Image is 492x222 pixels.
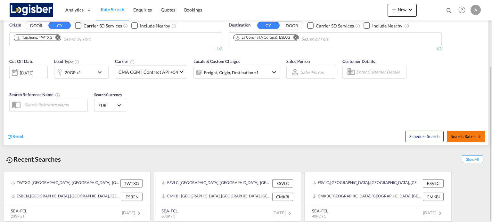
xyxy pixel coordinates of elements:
input: Chips input. [301,34,362,44]
span: [DATE] [273,210,293,215]
span: Carrier [115,59,135,64]
span: [DATE] [122,210,143,215]
button: Search Ratesicon-arrow-right [447,131,485,142]
div: 20GP x1icon-chevron-down [54,66,109,79]
md-icon: icon-magnify [446,7,453,14]
div: Include Nearby [140,23,170,29]
md-icon: Unchecked: Ignores neighbouring ports when fetching rates.Checked : Includes neighbouring ports w... [404,23,409,28]
button: CY [257,22,280,29]
span: Bookings [184,7,202,12]
div: ESVLC [272,179,293,188]
span: 20GP x 1 [11,214,24,218]
input: Chips input. [64,34,125,44]
md-icon: icon-chevron-down [406,6,414,13]
span: Destination [229,22,250,28]
div: SEA-FCL [11,208,27,214]
div: CMKBI [272,193,293,201]
div: La Coruna (A Coruna), ESLCG [235,35,290,40]
div: Press delete to remove this chip. [16,35,54,40]
md-icon: icon-backup-restore [6,156,13,164]
div: Freight Origin Destination Factory Stuffingicon-chevron-down [193,66,280,79]
div: ESBCN [122,193,143,201]
button: Remove [51,35,61,41]
button: Note: By default Schedule search will only considerorigin ports, destination ports and cut off da... [405,131,444,142]
div: CMKBI, Kribi, Cameroon, Central Africa, Africa [162,193,271,201]
div: Carrier SD Services [84,23,122,29]
span: New [390,7,414,12]
span: Search Currency [94,92,122,97]
span: Load Type [54,59,79,64]
div: 1/3 [229,46,442,52]
button: icon-plus 400-fgNewicon-chevron-down [388,4,417,17]
span: Enquiries [133,7,152,12]
div: Carrier SD Services [316,23,354,29]
md-icon: icon-refresh [7,134,12,140]
md-checkbox: Checkbox No Ink [364,22,402,29]
img: d7a75e507efd11eebffa5922d020a472.png [10,3,53,17]
span: Help [456,4,467,15]
div: Include Nearby [372,23,402,29]
div: Help [456,4,471,16]
span: Search Rates [451,134,481,139]
md-icon: icon-chevron-right [286,210,293,217]
div: Freight Origin Destination Factory Stuffing [204,68,259,77]
span: Show All [462,155,483,163]
div: [DATE] [9,66,48,79]
div: CMKBI, Kribi, Cameroon, Central Africa, Africa [312,193,421,201]
span: [DATE] [423,210,444,215]
div: ESVLC [423,179,444,188]
div: ESBCN, Barcelona, Spain, Southern Europe, Europe [11,193,120,201]
div: ESVLC, Valencia, Spain, Southern Europe, Europe [312,179,421,188]
div: A [471,5,481,15]
md-icon: icon-plus 400-fg [390,6,398,13]
input: Enter Customer Details [356,67,404,77]
md-icon: icon-chevron-down [270,68,278,76]
input: Search Reference Name [21,100,87,110]
md-datepicker: Select [9,78,14,87]
span: Reset [12,134,23,139]
md-icon: Unchecked: Ignores neighbouring ports when fetching rates.Checked : Includes neighbouring ports w... [171,23,176,28]
md-checkbox: Checkbox No Ink [307,22,354,29]
div: OriginDOOR CY Checkbox No InkUnchecked: Search for CY (Container Yard) services for all selected ... [4,12,488,145]
button: CY [48,22,71,29]
md-icon: The selected Trucker/Carrierwill be displayed in the rate results If the rates are from another f... [130,59,135,65]
md-chips-wrap: Chips container. Use arrow keys to select chips. [232,33,365,44]
div: [DATE] [20,70,33,76]
md-icon: icon-arrow-right [477,134,481,139]
md-icon: icon-chevron-down [96,68,107,76]
md-checkbox: Checkbox No Ink [75,22,122,29]
md-select: Select Currency: € EUREuro [98,101,123,110]
div: 1/3 [9,46,222,52]
span: Cut Off Date [9,59,33,64]
div: icon-magnify [446,7,453,17]
span: Locals & Custom Charges [193,59,240,64]
div: SEA-FCL [161,208,178,214]
button: DOOR [281,22,303,29]
button: Remove [289,35,299,41]
div: 20GP x1 [65,68,81,77]
md-icon: Unchecked: Search for CY (Container Yard) services for all selected carriers.Checked : Search for... [355,23,360,28]
span: EUR [98,103,116,108]
recent-search-card: ESVLC, [GEOGRAPHIC_DATA], [GEOGRAPHIC_DATA], [GEOGRAPHIC_DATA], [GEOGRAPHIC_DATA] ESVLCCMKBI, [GE... [154,171,301,222]
div: TWTXG, Taichung, Taiwan, Province of China, Greater China & Far East Asia, Asia Pacific [11,179,119,188]
recent-search-card: ESVLC, [GEOGRAPHIC_DATA], [GEOGRAPHIC_DATA], [GEOGRAPHIC_DATA], [GEOGRAPHIC_DATA] ESVLCCMKBI, [GE... [304,171,452,222]
span: Analytics [65,7,84,13]
span: Rate Search [101,7,124,12]
md-icon: icon-information-outline [74,59,79,65]
span: 40HC x 1 [312,214,326,218]
md-chips-wrap: Chips container. Use arrow keys to select chips. [13,33,127,44]
div: icon-refreshReset [7,133,23,140]
button: DOOR [25,22,47,29]
span: Customer Details [342,59,375,64]
div: Press delete to remove this chip. [235,35,291,40]
span: CMA CGM | Contract API +54 [119,69,178,75]
span: Origin [9,22,21,28]
div: TWTXG [120,179,143,188]
md-icon: icon-chevron-right [135,210,143,217]
recent-search-card: TWTXG, [GEOGRAPHIC_DATA], [GEOGRAPHIC_DATA], [GEOGRAPHIC_DATA], [GEOGRAPHIC_DATA] & [GEOGRAPHIC_D... [3,171,151,222]
md-icon: Unchecked: Search for CY (Container Yard) services for all selected carriers.Checked : Search for... [123,23,128,28]
span: Search Reference Name [9,92,60,97]
span: Sales Person [286,59,310,64]
div: Taichung, TWTXG [16,35,53,40]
